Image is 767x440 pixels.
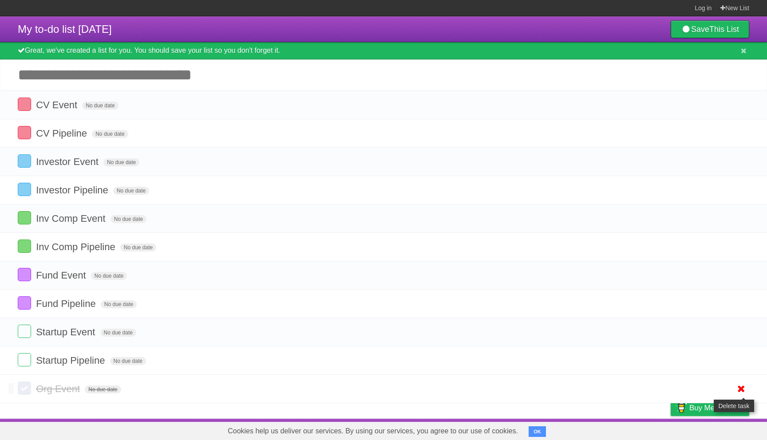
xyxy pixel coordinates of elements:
[18,183,31,196] label: Done
[18,381,31,395] label: Done
[219,422,527,440] span: Cookies help us deliver our services. By using our services, you agree to our use of cookies.
[91,272,127,280] span: No due date
[18,240,31,253] label: Done
[36,298,98,309] span: Fund Pipeline
[101,300,137,308] span: No due date
[18,325,31,338] label: Done
[36,156,101,167] span: Investor Event
[18,353,31,366] label: Done
[659,421,682,438] a: Privacy
[675,400,687,415] img: Buy me a coffee
[36,99,79,110] span: CV Event
[110,357,146,365] span: No due date
[36,213,108,224] span: Inv Comp Event
[82,102,118,110] span: No due date
[36,185,111,196] span: Investor Pipeline
[553,421,571,438] a: About
[18,98,31,111] label: Done
[671,400,749,416] a: Buy me a coffee
[18,211,31,224] label: Done
[709,25,739,34] b: This List
[693,421,749,438] a: Suggest a feature
[18,268,31,281] label: Done
[629,421,648,438] a: Terms
[85,385,121,393] span: No due date
[111,215,146,223] span: No due date
[671,20,749,38] a: SaveThis List
[103,158,139,166] span: No due date
[36,326,97,338] span: Startup Event
[18,296,31,310] label: Done
[36,355,107,366] span: Startup Pipeline
[529,426,546,437] button: OK
[36,383,82,394] span: Org Event
[36,128,89,139] span: CV Pipeline
[36,270,88,281] span: Fund Event
[18,126,31,139] label: Done
[689,400,745,416] span: Buy me a coffee
[18,154,31,168] label: Done
[113,187,149,195] span: No due date
[100,329,136,337] span: No due date
[18,23,112,35] span: My to-do list [DATE]
[36,241,118,252] span: Inv Comp Pipeline
[92,130,128,138] span: No due date
[120,244,156,251] span: No due date
[582,421,618,438] a: Developers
